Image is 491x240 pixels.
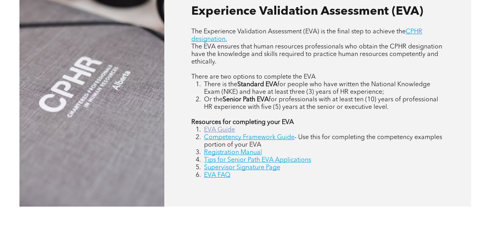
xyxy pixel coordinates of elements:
[191,6,423,17] span: Experience Validation Assessment (EVA)
[204,134,442,148] span: - Use this for completing the competency examples portion of your EVA
[191,74,316,80] span: There are two options to complete the EVA
[191,44,442,65] span: The EVA ensures that human resources professionals who obtain the CPHR designation have the knowl...
[204,172,230,178] a: EVA FAQ
[204,127,235,133] a: EVA Guide
[204,157,311,163] a: Tips for Senior Path EVA Applications
[237,81,277,88] strong: Standard EVA
[204,97,438,110] span: for professionals with at least ten (10) years of professional HR experience with five (5) years ...
[223,97,269,103] strong: Senior Path EVA
[204,81,430,95] span: for people who have written the National Knowledge Exam (NKE) and have at least three (3) years o...
[204,134,295,141] a: Competency Framework Guide
[191,119,294,126] strong: Resources for completing your EVA
[204,97,223,103] span: Or the
[191,29,406,35] span: The Experience Validation Assessment (EVA) is the final step to achieve the
[204,81,237,88] span: There is the
[204,165,280,171] a: Supervisor Signature Page
[204,149,262,156] a: Registration Manual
